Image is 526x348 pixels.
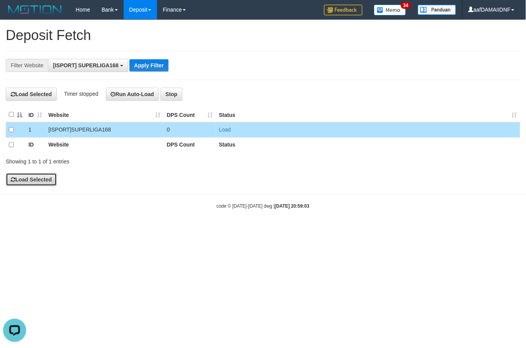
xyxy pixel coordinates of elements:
[219,127,231,133] a: Load
[6,4,64,15] img: MOTION_logo.png
[25,107,45,122] th: ID: activate to sort column ascending
[6,28,520,43] h1: Deposit Fetch
[129,59,168,72] button: Apply Filter
[64,91,98,97] span: Timer stopped
[167,127,170,133] span: 0
[6,155,213,165] div: Showing 1 to 1 of 1 entries
[106,88,159,101] button: Run Auto-Load
[6,59,48,72] div: Filter Website
[164,137,216,152] th: DPS Count
[25,137,45,152] th: ID
[25,122,45,138] td: 1
[418,5,456,15] img: panduan.png
[164,107,216,122] th: DPS Count: activate to sort column ascending
[324,5,362,15] img: Feedback.jpg
[275,203,309,209] strong: [DATE] 20:59:03
[45,107,164,122] th: Website: activate to sort column ascending
[374,5,406,15] img: Button%20Memo.svg
[45,122,164,138] td: [ISPORT] SUPERLIGA168
[216,137,520,152] th: Status
[48,59,128,72] button: [ISPORT] SUPERLIGA168
[401,2,411,9] span: 34
[45,137,164,152] th: Website
[6,173,57,186] button: Load Selected
[160,88,182,101] button: Stop
[3,3,26,26] button: Open LiveChat chat widget
[217,203,309,209] small: code © [DATE]-[DATE] dwg |
[216,107,520,122] th: Status: activate to sort column ascending
[6,88,57,101] button: Load Selected
[53,62,118,68] span: [ISPORT] SUPERLIGA168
